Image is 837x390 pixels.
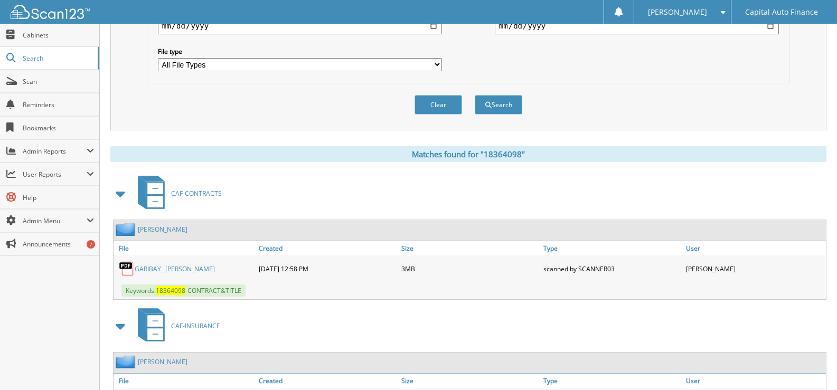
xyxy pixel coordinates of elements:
a: File [114,374,256,388]
a: User [683,241,826,255]
span: CAF-CONTRACTS [171,189,222,198]
span: Reminders [23,100,94,109]
div: Matches found for "18364098" [110,146,826,162]
span: Keywords: -CONTRACT&TITLE [121,284,246,297]
a: Type [541,374,683,388]
a: [PERSON_NAME] [138,357,187,366]
a: CAF-INSURANCE [131,305,220,347]
span: Admin Menu [23,216,87,225]
span: [PERSON_NAME] [648,9,707,15]
div: 7 [87,240,95,249]
span: Admin Reports [23,147,87,156]
span: 18364098 [156,286,185,295]
a: CAF-CONTRACTS [131,173,222,214]
a: Type [541,241,683,255]
div: [DATE] 12:58 PM [256,258,399,279]
a: Created [256,374,399,388]
span: Scan [23,77,94,86]
span: Help [23,193,94,202]
div: 3MB [399,258,541,279]
img: scan123-logo-white.svg [11,5,90,19]
button: Clear [415,95,462,115]
a: File [114,241,256,255]
span: Cabinets [23,31,94,40]
span: Search [23,54,92,63]
a: Size [399,241,541,255]
img: folder2.png [116,355,138,368]
span: Bookmarks [23,123,94,132]
a: Created [256,241,399,255]
span: Capital Auto Finance [745,9,818,15]
span: User Reports [23,170,87,179]
span: Announcements [23,240,94,249]
a: User [683,374,826,388]
input: start [158,17,442,34]
a: GARIBAY_ [PERSON_NAME] [135,264,215,273]
div: [PERSON_NAME] [683,258,826,279]
label: File type [158,47,442,56]
a: Size [399,374,541,388]
span: CAF-INSURANCE [171,321,220,330]
input: end [495,17,779,34]
button: Search [475,95,522,115]
img: folder2.png [116,223,138,236]
img: PDF.png [119,261,135,277]
a: [PERSON_NAME] [138,225,187,234]
div: scanned by SCANNER03 [541,258,683,279]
